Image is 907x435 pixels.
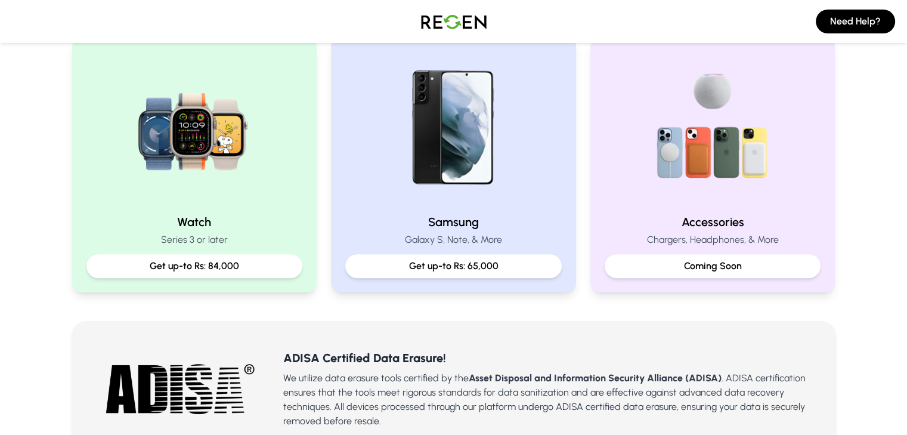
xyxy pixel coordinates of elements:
[816,10,895,33] button: Need Help?
[614,259,812,273] p: Coming Soon
[106,361,255,417] img: ADISA Certified
[345,233,562,247] p: Galaxy S, Note, & More
[636,51,789,204] img: Accessories
[118,51,271,204] img: Watch
[355,259,552,273] p: Get up-to Rs: 65,000
[412,5,496,38] img: Logo
[605,214,821,230] h2: Accessories
[86,214,303,230] h2: Watch
[377,51,530,204] img: Samsung
[86,233,303,247] p: Series 3 or later
[96,259,293,273] p: Get up-to Rs: 84,000
[283,371,816,428] p: We utilize data erasure tools certified by the . ADISA certification ensures that the tools meet ...
[283,350,816,366] h3: ADISA Certified Data Erasure!
[605,233,821,247] p: Chargers, Headphones, & More
[345,214,562,230] h2: Samsung
[469,372,722,384] b: Asset Disposal and Information Security Alliance (ADISA)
